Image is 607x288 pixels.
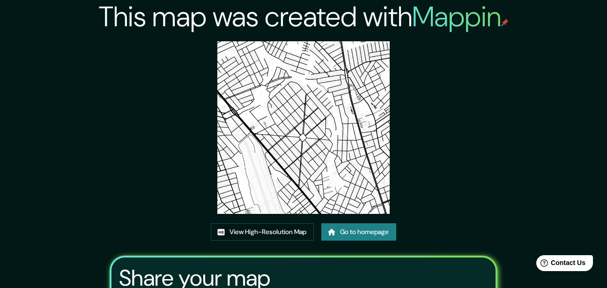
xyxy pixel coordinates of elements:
[217,41,390,214] img: created-map
[501,19,509,26] img: mappin-pin
[524,251,597,278] iframe: Help widget launcher
[321,223,396,241] a: Go to homepage
[211,223,314,241] a: View High-Resolution Map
